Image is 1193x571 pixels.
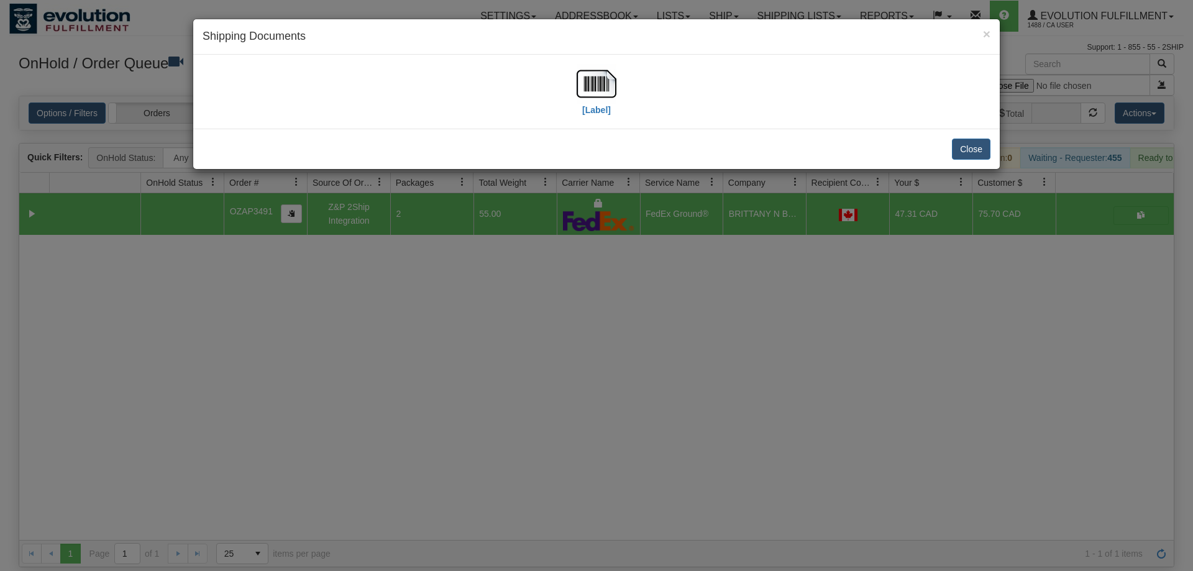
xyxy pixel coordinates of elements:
[203,29,990,45] h4: Shipping Documents
[582,104,611,116] label: [Label]
[1164,222,1192,349] iframe: chat widget
[577,78,616,114] a: [Label]
[577,64,616,104] img: barcode.jpg
[983,27,990,41] span: ×
[952,139,990,160] button: Close
[983,27,990,40] button: Close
